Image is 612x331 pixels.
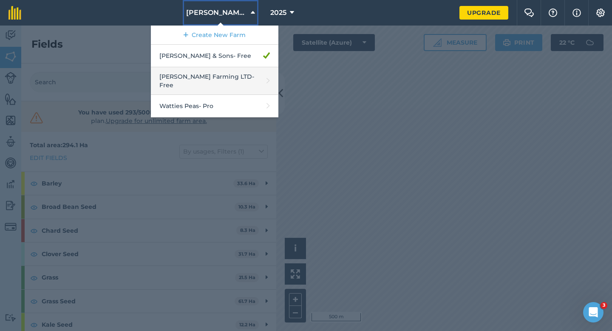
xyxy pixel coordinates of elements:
[548,9,558,17] img: A question mark icon
[151,45,278,67] a: [PERSON_NAME] & Sons- Free
[151,95,278,117] a: Watties Peas- Pro
[595,9,606,17] img: A cog icon
[524,9,534,17] img: Two speech bubbles overlapping with the left bubble in the forefront
[270,8,286,18] span: 2025
[459,6,508,20] a: Upgrade
[151,67,278,95] a: [PERSON_NAME] Farming LTD- Free
[572,8,581,18] img: svg+xml;base64,PHN2ZyB4bWxucz0iaHR0cDovL3d3dy53My5vcmcvMjAwMC9zdmciIHdpZHRoPSIxNyIgaGVpZ2h0PSIxNy...
[151,26,278,45] a: Create New Farm
[186,8,247,18] span: [PERSON_NAME] & Sons
[601,302,607,309] span: 3
[583,302,603,322] iframe: Intercom live chat
[8,6,21,20] img: fieldmargin Logo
